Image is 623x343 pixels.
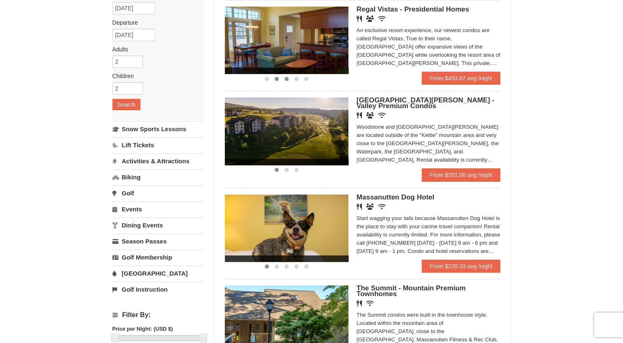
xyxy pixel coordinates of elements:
[112,202,204,217] a: Events
[112,326,173,332] strong: Price per Night: (USD $)
[112,169,204,185] a: Biking
[112,234,204,249] a: Season Passes
[357,214,501,255] div: Start wagging your tails because Massanutten Dog Hotel is the place to stay with your canine trav...
[357,112,362,118] i: Restaurant
[366,112,374,118] i: Banquet Facilities
[357,123,501,164] div: Woodstone and [GEOGRAPHIC_DATA][PERSON_NAME] are located outside of the "Kettle" mountain area an...
[357,16,362,22] i: Restaurant
[112,185,204,201] a: Golf
[422,72,501,85] a: From $493.67 avg /night
[366,204,374,210] i: Banquet Facilities
[112,45,198,53] label: Adults
[112,266,204,281] a: [GEOGRAPHIC_DATA]
[112,282,204,297] a: Golf Instruction
[366,300,374,306] i: Wireless Internet (free)
[357,193,434,201] span: Massanutten Dog Hotel
[422,260,501,273] a: From $220.33 avg /night
[378,16,386,22] i: Wireless Internet (free)
[112,121,204,137] a: Snow Sports Lessons
[112,72,198,80] label: Children
[357,96,495,110] span: [GEOGRAPHIC_DATA][PERSON_NAME] - Valley Premium Condos
[112,19,198,27] label: Departure
[422,168,501,181] a: From $201.00 avg /night
[357,300,362,306] i: Restaurant
[112,218,204,233] a: Dining Events
[357,284,466,298] span: The Summit - Mountain Premium Townhomes
[366,16,374,22] i: Banquet Facilities
[357,5,469,13] span: Regal Vistas - Presidential Homes
[378,112,386,118] i: Wireless Internet (free)
[112,137,204,153] a: Lift Tickets
[112,153,204,169] a: Activities & Attractions
[357,26,501,67] div: An exclusive resort experience, our newest condos are called Regal Vistas. True to their name, [G...
[378,204,386,210] i: Wireless Internet (free)
[112,311,204,319] h4: Filter By:
[112,250,204,265] a: Golf Membership
[357,204,362,210] i: Restaurant
[112,99,140,110] button: Search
